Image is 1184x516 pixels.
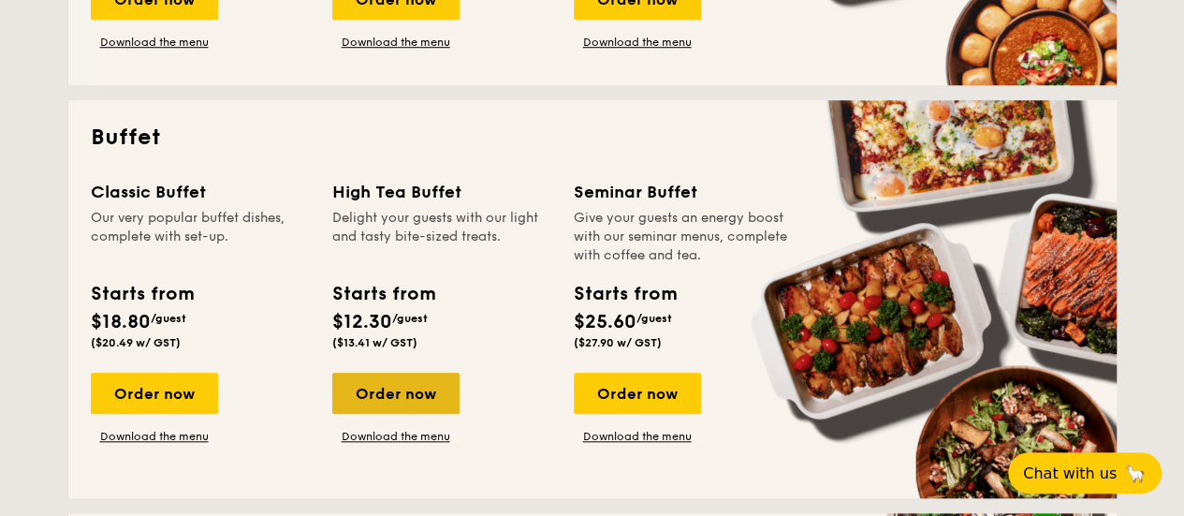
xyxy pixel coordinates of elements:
[332,373,460,414] div: Order now
[332,311,392,333] span: $12.30
[91,311,151,333] span: $18.80
[574,280,676,308] div: Starts from
[574,311,636,333] span: $25.60
[332,179,551,205] div: High Tea Buffet
[574,179,793,205] div: Seminar Buffet
[91,179,310,205] div: Classic Buffet
[91,373,218,414] div: Order now
[392,312,428,325] span: /guest
[574,429,701,444] a: Download the menu
[91,280,193,308] div: Starts from
[91,209,310,265] div: Our very popular buffet dishes, complete with set-up.
[332,35,460,50] a: Download the menu
[91,35,218,50] a: Download the menu
[574,336,662,349] span: ($27.90 w/ GST)
[574,373,701,414] div: Order now
[1008,452,1162,494] button: Chat with us🦙
[151,312,186,325] span: /guest
[636,312,672,325] span: /guest
[1023,464,1117,482] span: Chat with us
[91,123,1094,153] h2: Buffet
[332,429,460,444] a: Download the menu
[91,336,181,349] span: ($20.49 w/ GST)
[574,35,701,50] a: Download the menu
[1124,463,1147,484] span: 🦙
[332,209,551,265] div: Delight your guests with our light and tasty bite-sized treats.
[574,209,793,265] div: Give your guests an energy boost with our seminar menus, complete with coffee and tea.
[332,336,417,349] span: ($13.41 w/ GST)
[91,429,218,444] a: Download the menu
[332,280,434,308] div: Starts from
